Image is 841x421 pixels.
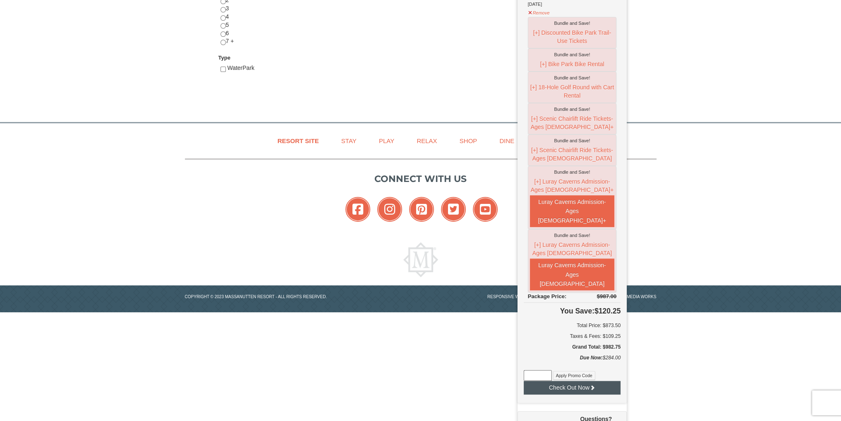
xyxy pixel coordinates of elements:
[530,176,615,195] button: [+] Luray Caverns Admission- Ages [DEMOGRAPHIC_DATA]+
[530,82,615,101] button: [+] 18-Hole Golf Round with Cart Rental
[489,132,525,150] a: Dine
[369,132,405,150] a: Play
[530,145,615,164] button: [+] Scenic Chairlift Ride Tickets- Ages [DEMOGRAPHIC_DATA]
[524,332,621,340] div: Taxes & Fees: $109.25
[530,231,615,239] div: Bundle and Save!
[524,343,621,351] h5: Grand Total: $982.75
[449,132,488,150] a: Shop
[530,258,615,290] button: Luray Caverns Admission- Ages [DEMOGRAPHIC_DATA]
[530,59,615,69] button: [+] Bike Park Bike Rental
[597,293,617,299] del: $987.00
[560,307,594,315] span: You Save:
[406,132,447,150] a: Relax
[185,172,657,186] p: Connect with us
[524,321,621,330] h6: Total Price: $873.50
[580,355,603,361] strong: Due Now:
[530,195,615,227] button: Luray Caverns Admission- Ages [DEMOGRAPHIC_DATA]+
[530,74,615,82] div: Bundle and Save!
[530,113,615,132] button: [+] Scenic Chairlift Ride Tickets- Ages [DEMOGRAPHIC_DATA]+
[403,242,438,277] img: Massanutten Resort Logo
[524,354,621,370] div: $284.00
[179,294,421,300] p: Copyright © 2023 Massanutten Resort - All Rights Reserved.
[530,50,615,59] div: Bundle and Save!
[528,293,567,299] span: Package Price:
[530,105,615,113] div: Bundle and Save!
[218,55,230,61] strong: Type
[524,307,621,315] h4: $120.25
[267,132,329,150] a: Resort Site
[530,239,615,258] button: [+] Luray Caverns Admission- Ages [DEMOGRAPHIC_DATA]
[530,136,615,145] div: Bundle and Save!
[528,7,550,17] button: Remove
[530,168,615,176] div: Bundle and Save!
[331,132,367,150] a: Stay
[530,27,615,46] button: [+] Discounted Bike Park Trail-Use Tickets
[553,371,595,380] button: Apply Promo Code
[530,19,615,27] div: Bundle and Save!
[524,381,621,394] button: Check Out Now
[227,65,254,71] span: WaterPark
[487,294,657,299] a: Responsive website design and development by Propeller Media Works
